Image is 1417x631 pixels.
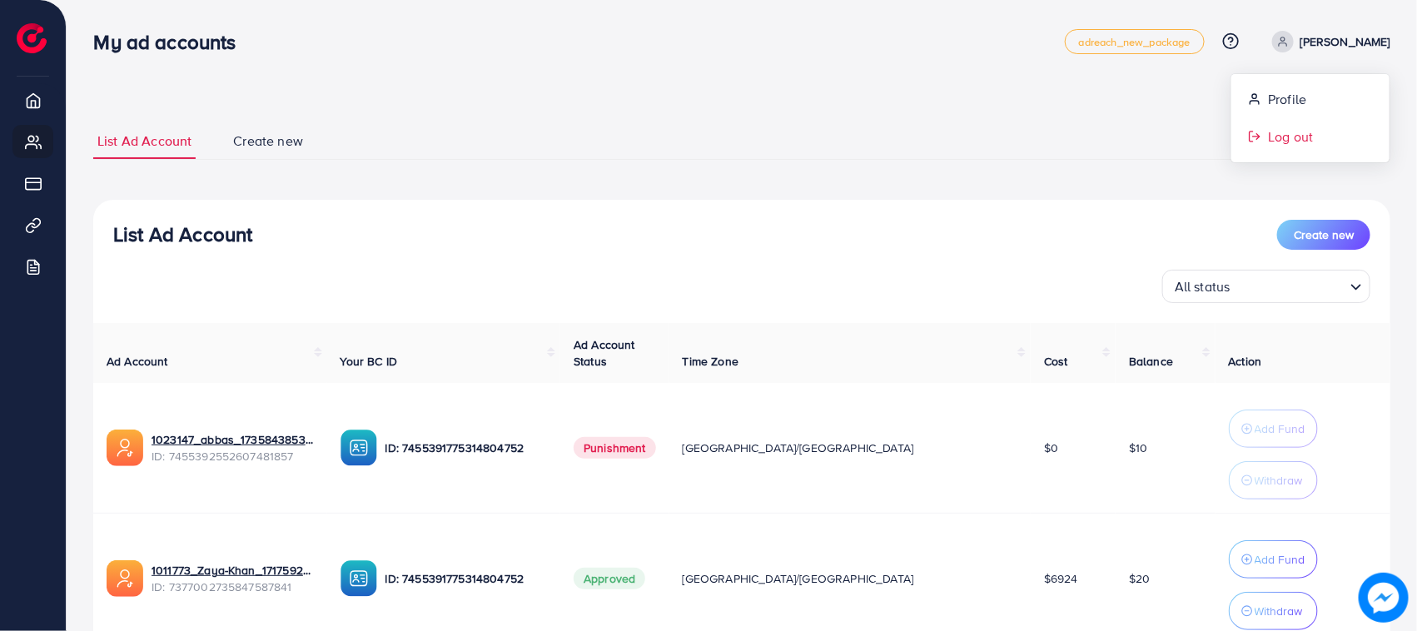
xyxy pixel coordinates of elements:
[1300,32,1390,52] p: [PERSON_NAME]
[574,336,635,370] span: Ad Account Status
[1065,29,1205,54] a: adreach_new_package
[1079,37,1191,47] span: adreach_new_package
[574,437,656,459] span: Punishment
[385,569,548,589] p: ID: 7455391775314804752
[1268,127,1313,147] span: Log out
[107,353,168,370] span: Ad Account
[1044,440,1058,456] span: $0
[152,431,314,448] a: 1023147_abbas_1735843853887
[1129,440,1147,456] span: $10
[683,570,914,587] span: [GEOGRAPHIC_DATA]/[GEOGRAPHIC_DATA]
[1268,89,1306,109] span: Profile
[1255,601,1303,621] p: Withdraw
[152,579,314,595] span: ID: 7377002735847587841
[1229,353,1262,370] span: Action
[1294,226,1354,243] span: Create new
[152,562,314,579] a: 1011773_Zaya-Khan_1717592302951
[1044,353,1068,370] span: Cost
[1162,270,1370,303] div: Search for option
[1255,549,1305,569] p: Add Fund
[574,568,645,589] span: Approved
[683,440,914,456] span: [GEOGRAPHIC_DATA]/[GEOGRAPHIC_DATA]
[1231,73,1390,163] ul: [PERSON_NAME]
[1255,419,1305,439] p: Add Fund
[152,562,314,596] div: <span class='underline'>1011773_Zaya-Khan_1717592302951</span></br>7377002735847587841
[341,430,377,466] img: ic-ba-acc.ded83a64.svg
[1277,220,1370,250] button: Create new
[17,23,47,53] img: logo
[1229,461,1318,499] button: Withdraw
[341,560,377,597] img: ic-ba-acc.ded83a64.svg
[113,222,252,246] h3: List Ad Account
[1229,592,1318,630] button: Withdraw
[93,30,249,54] h3: My ad accounts
[97,132,191,151] span: List Ad Account
[107,560,143,597] img: ic-ads-acc.e4c84228.svg
[1236,271,1344,299] input: Search for option
[385,438,548,458] p: ID: 7455391775314804752
[1229,540,1318,579] button: Add Fund
[1044,570,1078,587] span: $6924
[233,132,303,151] span: Create new
[1265,31,1390,52] a: [PERSON_NAME]
[107,430,143,466] img: ic-ads-acc.e4c84228.svg
[1129,570,1150,587] span: $20
[341,353,398,370] span: Your BC ID
[152,448,314,465] span: ID: 7455392552607481857
[683,353,738,370] span: Time Zone
[1229,410,1318,448] button: Add Fund
[1171,275,1234,299] span: All status
[1129,353,1173,370] span: Balance
[1360,574,1407,621] img: image
[152,431,314,465] div: <span class='underline'>1023147_abbas_1735843853887</span></br>7455392552607481857
[1255,470,1303,490] p: Withdraw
